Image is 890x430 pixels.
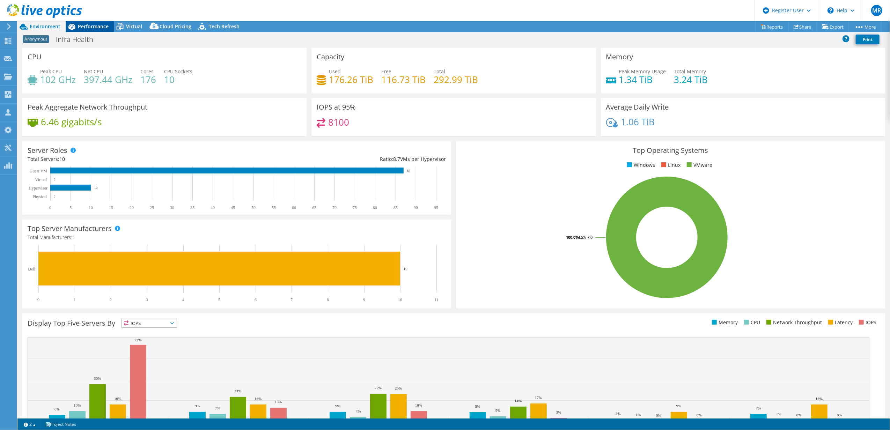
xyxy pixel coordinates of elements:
h3: Peak Aggregate Network Throughput [28,103,147,111]
tspan: ESXi 7.0 [579,235,593,240]
text: 7% [756,406,761,410]
text: 7% [215,406,220,410]
text: 1% [776,412,781,416]
text: 14% [515,399,522,403]
h4: 10 [164,76,192,83]
h4: 3.24 TiB [674,76,708,83]
tspan: 100.0% [566,235,579,240]
text: 85 [393,205,398,210]
h4: 176.26 TiB [329,76,373,83]
span: Total [434,68,445,75]
h4: 1.06 TiB [621,118,655,126]
h3: Average Daily Write [606,103,669,111]
span: Anonymous [23,35,49,43]
h4: 292.99 TiB [434,76,478,83]
text: 0 [49,205,51,210]
text: 45 [231,205,235,210]
a: Project Notes [40,420,81,429]
text: 25 [150,205,154,210]
h4: 116.73 TiB [381,76,426,83]
span: CPU Sockets [164,68,192,75]
span: Peak Memory Usage [619,68,666,75]
text: 1 [74,297,76,302]
text: 16% [255,396,262,401]
a: More [849,21,881,32]
h3: Capacity [317,53,344,61]
h3: Server Roles [28,147,67,154]
text: 95 [434,205,438,210]
text: 9% [676,404,682,408]
text: 4% [356,409,361,413]
a: 2 [19,420,41,429]
text: 3% [556,410,561,414]
li: IOPS [857,319,876,326]
a: Share [788,21,817,32]
a: Print [856,35,880,44]
text: 40 [211,205,215,210]
text: 1% [636,413,641,417]
span: Peak CPU [40,68,62,75]
text: 60 [292,205,296,210]
a: Export [817,21,849,32]
text: 13% [275,400,282,404]
text: 55 [272,205,276,210]
span: IOPS [122,319,177,327]
text: Dell [28,267,35,272]
span: 1 [72,234,75,240]
span: Tech Refresh [209,23,240,30]
li: CPU [742,319,760,326]
text: Physical [32,194,47,199]
span: Net CPU [84,68,103,75]
text: 0% [837,413,842,417]
span: Free [381,68,391,75]
text: 30 [170,205,174,210]
text: 0 [37,297,39,302]
h4: 1.34 TiB [619,76,666,83]
text: 10 [398,297,402,302]
h3: IOPS at 95% [317,103,356,111]
text: 70 [332,205,337,210]
text: 11 [434,297,439,302]
text: 50 [251,205,256,210]
text: 9% [195,404,200,408]
span: Virtual [126,23,142,30]
text: 6% [54,407,60,411]
text: 90 [414,205,418,210]
text: 9% [475,404,480,408]
text: Guest VM [30,169,47,173]
span: Performance [78,23,109,30]
text: Hypervisor [29,186,47,191]
span: 8.7 [393,156,400,162]
text: 3 [146,297,148,302]
h1: Infra Health [53,36,104,43]
h4: 8100 [328,118,349,126]
text: 36% [94,376,101,380]
text: 10 [94,186,98,190]
span: Used [329,68,341,75]
h3: Memory [606,53,633,61]
text: 10% [74,403,81,407]
h4: 6.46 gigabits/s [41,118,102,126]
text: 10 [404,267,408,271]
text: 0 [54,195,56,198]
span: Cores [140,68,154,75]
h4: Total Manufacturers: [28,233,446,241]
li: Linux [660,161,681,169]
text: 6 [255,297,257,302]
div: Ratio: VMs per Hypervisor [237,155,446,163]
a: Reports [755,21,789,32]
text: 73% [134,338,141,342]
text: 87 [407,169,411,172]
text: 0% [697,413,702,417]
h3: Top Operating Systems [461,147,880,154]
text: 7 [290,297,293,302]
text: 0% [656,413,661,417]
li: Network Throughput [765,319,822,326]
text: 5% [495,408,501,413]
text: 10 [89,205,93,210]
text: 0% [796,413,802,417]
text: 10% [415,403,422,407]
text: 0 [54,178,56,181]
svg: \n [828,7,834,14]
span: 10 [59,156,65,162]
